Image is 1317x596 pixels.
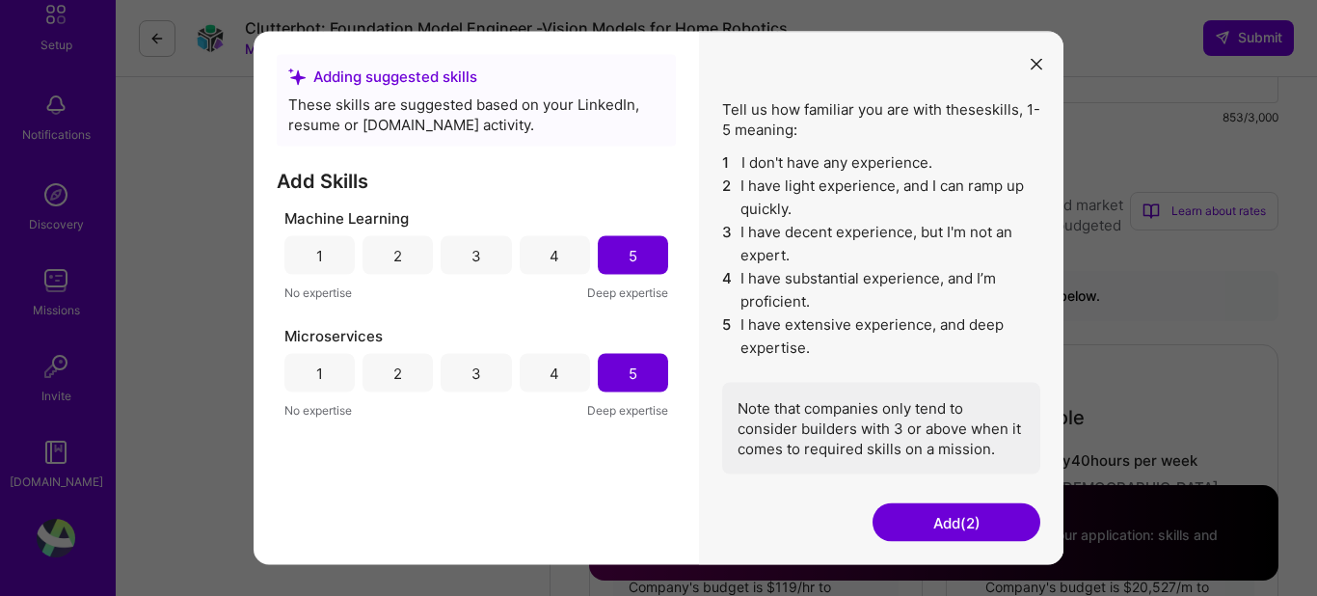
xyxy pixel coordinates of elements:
[288,67,664,87] div: Adding suggested skills
[722,267,1040,313] li: I have substantial experience, and I’m proficient.
[550,245,559,265] div: 4
[393,363,402,383] div: 2
[722,175,733,221] span: 2
[722,175,1040,221] li: I have light experience, and I can ramp up quickly.
[316,245,323,265] div: 1
[722,383,1040,474] div: Note that companies only tend to consider builders with 3 or above when it comes to required skil...
[722,151,1040,175] li: I don't have any experience.
[722,151,734,175] span: 1
[587,400,668,420] span: Deep expertise
[254,32,1063,565] div: modal
[722,313,1040,360] li: I have extensive experience, and deep expertise.
[629,363,637,383] div: 5
[284,283,352,303] span: No expertise
[471,245,481,265] div: 3
[722,221,1040,267] li: I have decent experience, but I'm not an expert.
[284,208,409,229] span: Machine Learning
[277,170,676,193] h3: Add Skills
[722,313,733,360] span: 5
[629,245,637,265] div: 5
[288,68,306,85] i: icon SuggestedTeams
[393,245,402,265] div: 2
[284,400,352,420] span: No expertise
[722,221,733,267] span: 3
[722,99,1040,474] div: Tell us how familiar you are with these skills , 1-5 meaning:
[288,95,664,135] div: These skills are suggested based on your LinkedIn, resume or [DOMAIN_NAME] activity.
[284,326,383,346] span: Microservices
[471,363,481,383] div: 3
[722,267,733,313] span: 4
[550,363,559,383] div: 4
[587,283,668,303] span: Deep expertise
[1031,58,1042,69] i: icon Close
[873,503,1040,542] button: Add(2)
[316,363,323,383] div: 1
